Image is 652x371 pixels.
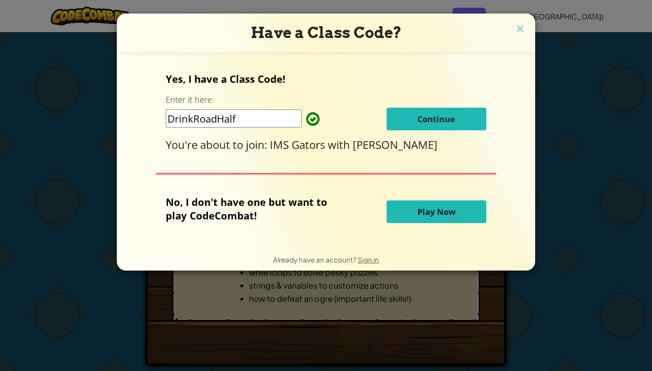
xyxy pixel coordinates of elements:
p: No, I don't have one but want to play CodeCombat! [166,195,341,222]
span: Continue [417,114,455,124]
span: Already have an account? [273,255,358,264]
span: [PERSON_NAME] [353,137,437,152]
button: Continue [387,108,486,130]
a: Sign in [358,255,379,264]
span: Play Now [417,206,455,217]
img: close icon [514,23,526,36]
span: Have a Class Code? [251,24,402,42]
span: IMS Gators [270,137,328,152]
button: Play Now [387,200,486,223]
label: Enter it here: [166,94,214,105]
span: You're about to join: [166,137,270,152]
span: with [328,137,353,152]
p: Yes, I have a Class Code! [166,72,486,86]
